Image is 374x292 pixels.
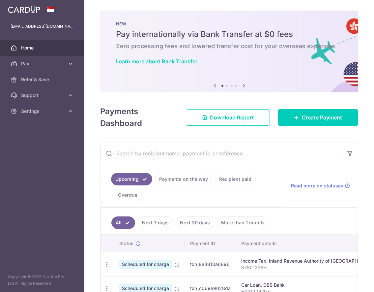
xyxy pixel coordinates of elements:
[21,92,65,99] span: Support
[291,182,350,189] a: Read more on statuses
[116,42,342,50] h6: Zero processing fees and lowered transfer cost for your overseas expenses
[21,108,65,114] span: Settings
[119,260,172,269] span: Scheduled for charge
[8,5,40,13] img: CardUp
[114,189,142,201] a: Overdue
[111,216,135,229] a: All
[11,23,74,30] p: [EMAIL_ADDRESS][DOMAIN_NAME]
[101,143,342,164] input: Search by recipient name, payment id or reference
[278,109,358,126] a: Create Payment
[210,114,254,121] span: Download Report
[185,235,236,252] th: Payment ID
[302,114,342,121] span: Create Payment
[116,21,342,26] p: NEW
[155,173,212,185] a: Payments on the way
[21,76,65,83] span: Refer & Save
[215,173,256,185] a: Recipient paid
[116,58,197,65] a: Learn more about Bank Transfer
[217,216,268,229] a: More than 1 month
[100,11,358,92] img: Bank transfer banner
[185,252,236,276] td: txn_8e3813a6896
[176,216,214,229] a: Next 30 days
[291,182,343,189] span: Read more on statuses
[186,109,270,126] a: Download Report
[21,45,65,51] span: Home
[111,173,152,185] a: Upcoming
[138,216,173,229] a: Next 7 days
[116,29,342,40] h5: Pay internationally via Bank Transfer at $0 fees
[21,60,65,67] span: Pay
[100,106,174,129] h4: Payments Dashboard
[119,240,133,247] span: Status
